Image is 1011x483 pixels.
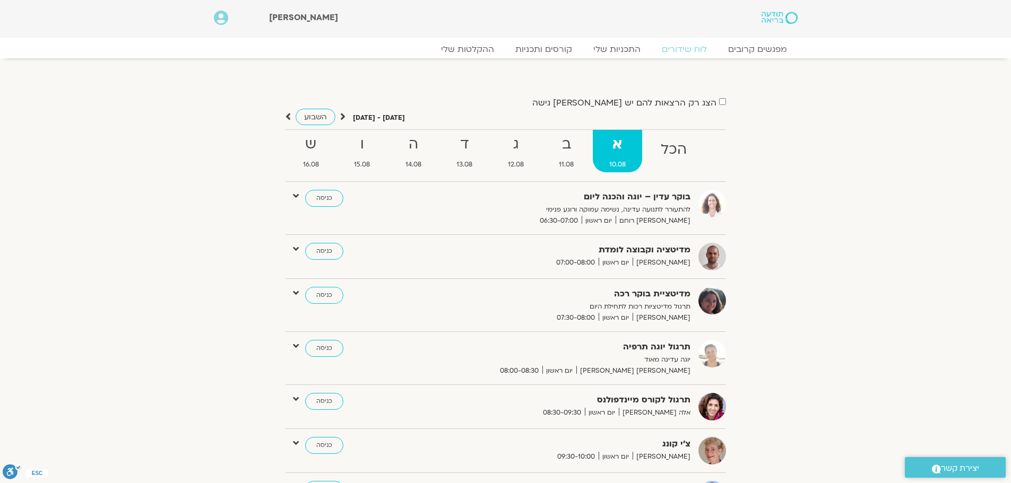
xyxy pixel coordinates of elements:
[599,451,633,462] span: יום ראשון
[599,257,633,268] span: יום ראשון
[532,98,716,108] label: הצג רק הרצאות להם יש [PERSON_NAME] גישה
[491,130,541,172] a: ג12.08
[305,340,343,357] a: כניסה
[430,287,690,301] strong: מדיטציית בוקר רכה
[576,365,690,376] span: [PERSON_NAME] [PERSON_NAME]
[430,354,690,365] p: יוגה עדינה מאוד
[305,287,343,304] a: כניסה
[651,44,718,55] a: לוח שידורים
[619,407,690,418] span: אלה [PERSON_NAME]
[593,159,643,170] span: 10.08
[287,130,336,172] a: ש16.08
[582,215,616,226] span: יום ראשון
[287,159,336,170] span: 16.08
[430,437,690,451] strong: צ'י קונג
[593,130,643,172] a: א10.08
[430,243,690,257] strong: מדיטציה וקבוצה לומדת
[542,159,591,170] span: 11.08
[505,44,583,55] a: קורסים ותכניות
[599,312,633,323] span: יום ראשון
[430,190,690,204] strong: בוקר עדין – יוגה והכנה ליום
[554,451,599,462] span: 09:30-10:00
[296,109,335,125] a: השבוע
[305,190,343,207] a: כניסה
[353,112,405,124] p: [DATE] - [DATE]
[553,312,599,323] span: 07:30-08:00
[305,437,343,454] a: כניסה
[491,133,541,156] strong: ג
[491,159,541,170] span: 12.08
[583,44,651,55] a: התכניות שלי
[287,133,336,156] strong: ש
[430,340,690,354] strong: תרגול יוגה תרפיה
[644,138,704,162] strong: הכל
[644,130,704,172] a: הכל
[269,12,338,23] span: [PERSON_NAME]
[338,159,387,170] span: 15.08
[905,457,1006,478] a: יצירת קשר
[430,204,690,215] p: להתעורר לתנועה עדינה, נשימה עמוקה ורוגע פנימי
[338,133,387,156] strong: ו
[214,44,798,55] nav: Menu
[542,365,576,376] span: יום ראשון
[941,461,979,476] span: יצירת קשר
[633,312,690,323] span: [PERSON_NAME]
[633,257,690,268] span: [PERSON_NAME]
[440,130,489,172] a: ד13.08
[305,243,343,260] a: כניסה
[539,407,585,418] span: 08:30-09:30
[542,130,591,172] a: ב11.08
[593,133,643,156] strong: א
[496,365,542,376] span: 08:00-08:30
[633,451,690,462] span: [PERSON_NAME]
[552,257,599,268] span: 07:00-08:00
[536,215,582,226] span: 06:30-07:00
[338,130,387,172] a: ו15.08
[304,112,327,122] span: השבוע
[389,159,438,170] span: 14.08
[305,393,343,410] a: כניסה
[440,133,489,156] strong: ד
[430,44,505,55] a: ההקלטות שלי
[542,133,591,156] strong: ב
[430,393,690,407] strong: תרגול לקורס מיינדפולנס
[718,44,798,55] a: מפגשים קרובים
[389,130,438,172] a: ה14.08
[389,133,438,156] strong: ה
[430,301,690,312] p: תרגול מדיטציות רכות לתחילת היום
[616,215,690,226] span: [PERSON_NAME] רוחם
[585,407,619,418] span: יום ראשון
[440,159,489,170] span: 13.08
